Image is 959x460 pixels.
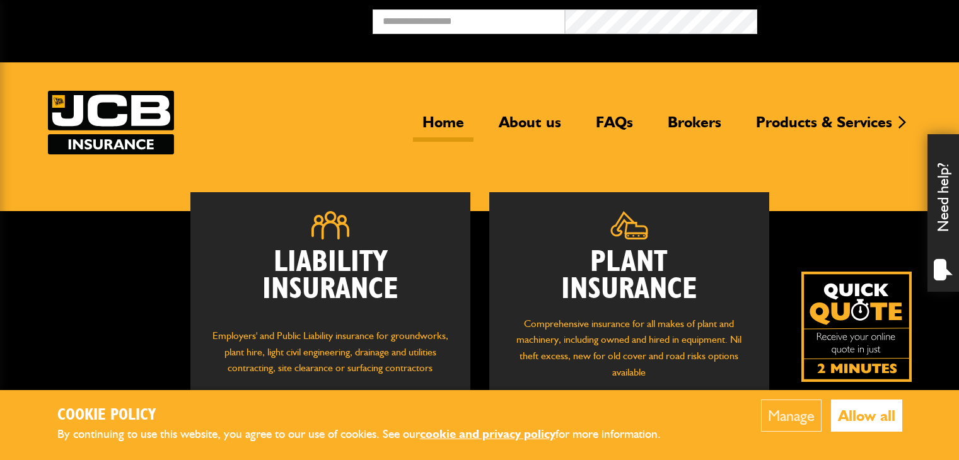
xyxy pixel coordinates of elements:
button: Allow all [831,400,902,432]
a: Home [413,113,474,142]
img: JCB Insurance Services logo [48,91,174,154]
a: Products & Services [747,113,902,142]
p: Employers' and Public Liability insurance for groundworks, plant hire, light civil engineering, d... [209,328,451,388]
a: Get your insurance quote isn just 2-minutes [801,272,912,382]
p: Comprehensive insurance for all makes of plant and machinery, including owned and hired in equipm... [508,316,750,380]
button: Broker Login [757,9,950,29]
h2: Liability Insurance [209,249,451,316]
a: JCB Insurance Services [48,91,174,154]
h2: Plant Insurance [508,249,750,303]
p: By continuing to use this website, you agree to our use of cookies. See our for more information. [57,425,682,444]
div: Need help? [927,134,959,292]
h2: Cookie Policy [57,406,682,425]
a: Brokers [658,113,731,142]
img: Quick Quote [801,272,912,382]
button: Manage [761,400,822,432]
a: FAQs [586,113,642,142]
a: About us [489,113,571,142]
a: cookie and privacy policy [420,427,555,441]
